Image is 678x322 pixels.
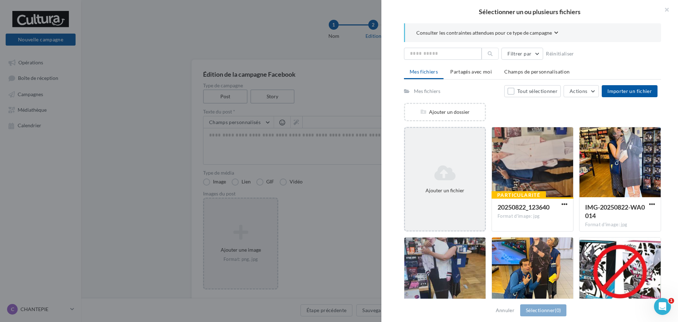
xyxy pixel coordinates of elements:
div: Ajouter un dossier [405,109,485,116]
button: Actions [564,85,599,97]
h2: Sélectionner un ou plusieurs fichiers [393,8,667,15]
button: Importer un fichier [602,85,658,97]
iframe: Intercom live chat [654,298,671,315]
div: Particularité [492,191,546,199]
div: Mes fichiers [414,88,440,95]
button: Sélectionner(0) [520,304,566,316]
span: 20250822_123640 [498,203,549,211]
div: Format d'image: jpg [585,222,655,228]
button: Annuler [493,306,517,315]
span: Champs de personnalisation [504,69,570,75]
button: Filtrer par [501,48,543,60]
span: Importer un fichier [607,88,652,94]
span: 1 [668,298,674,304]
span: Partagés avec moi [450,69,492,75]
button: Tout sélectionner [504,85,561,97]
button: Consulter les contraintes attendues pour ce type de campagne [416,29,558,38]
div: Ajouter un fichier [408,187,482,194]
span: Mes fichiers [410,69,438,75]
div: Format d'image: jpg [498,213,567,219]
span: Consulter les contraintes attendues pour ce type de campagne [416,29,552,36]
span: IMG-20250822-WA0014 [585,203,645,219]
span: (0) [555,307,561,313]
span: Actions [570,88,587,94]
button: Réinitialiser [543,49,577,58]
